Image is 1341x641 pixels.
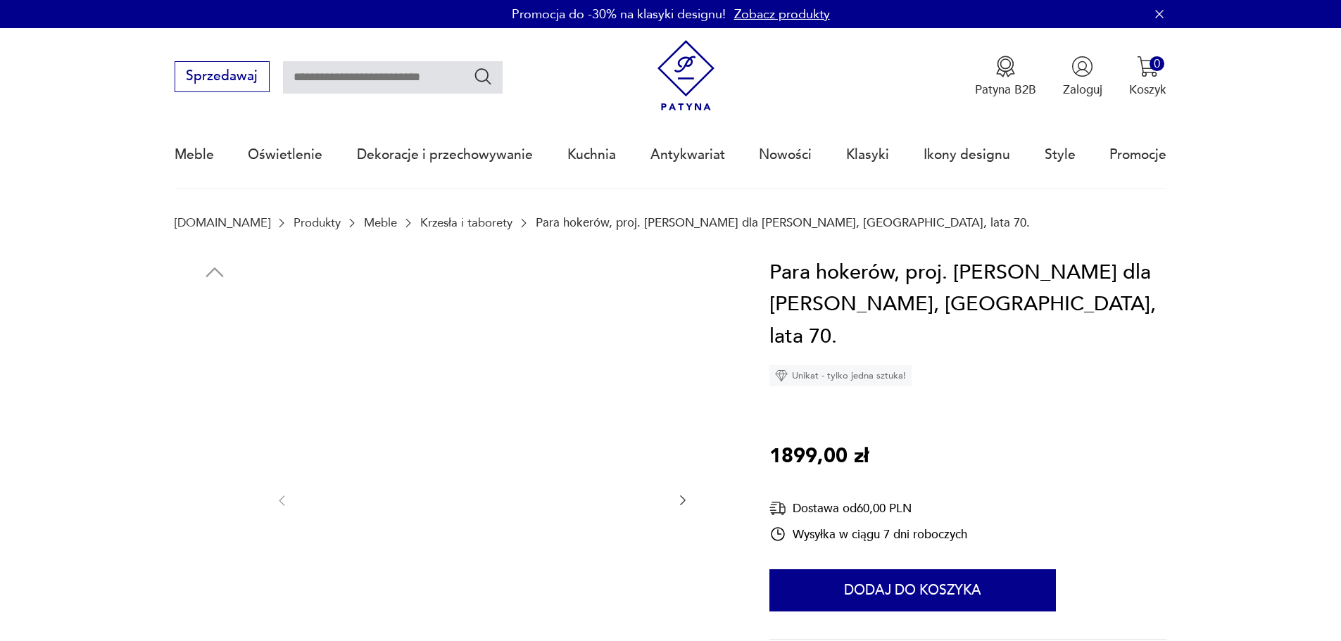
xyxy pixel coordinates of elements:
[975,82,1036,98] p: Patyna B2B
[175,122,214,187] a: Meble
[769,365,912,386] div: Unikat - tylko jedna sztuka!
[175,561,255,641] img: Zdjęcie produktu Para hokerów, proj. G. Belotti dla Alias, Włochy, lata 70.
[175,381,255,462] img: Zdjęcie produktu Para hokerów, proj. G. Belotti dla Alias, Włochy, lata 70.
[924,122,1010,187] a: Ikony designu
[420,216,512,229] a: Krzesła i taborety
[175,471,255,552] img: Zdjęcie produktu Para hokerów, proj. G. Belotti dla Alias, Włochy, lata 70.
[769,440,869,473] p: 1899,00 zł
[1150,56,1164,71] div: 0
[1109,122,1166,187] a: Promocje
[175,216,270,229] a: [DOMAIN_NAME]
[1045,122,1076,187] a: Style
[536,216,1030,229] p: Para hokerów, proj. [PERSON_NAME] dla [PERSON_NAME], [GEOGRAPHIC_DATA], lata 70.
[294,216,341,229] a: Produkty
[769,257,1166,353] h1: Para hokerów, proj. [PERSON_NAME] dla [PERSON_NAME], [GEOGRAPHIC_DATA], lata 70.
[975,56,1036,98] a: Ikona medaluPatyna B2B
[175,61,270,92] button: Sprzedawaj
[769,569,1056,611] button: Dodaj do koszyka
[364,216,397,229] a: Meble
[175,72,270,83] a: Sprzedawaj
[248,122,322,187] a: Oświetlenie
[1063,82,1102,98] p: Zaloguj
[769,526,967,542] div: Wysyłka w ciągu 7 dni roboczych
[769,500,786,517] img: Ikona dostawy
[846,122,889,187] a: Klasyki
[1071,56,1093,77] img: Ikonka użytkownika
[1137,56,1159,77] img: Ikona koszyka
[650,40,722,111] img: Patyna - sklep z meblami i dekoracjami vintage
[512,6,726,23] p: Promocja do -30% na klasyki designu!
[759,122,812,187] a: Nowości
[775,369,788,382] img: Ikona diamentu
[1063,56,1102,98] button: Zaloguj
[175,292,255,372] img: Zdjęcie produktu Para hokerów, proj. G. Belotti dla Alias, Włochy, lata 70.
[1129,82,1166,98] p: Koszyk
[357,122,533,187] a: Dekoracje i przechowywanie
[975,56,1036,98] button: Patyna B2B
[1129,56,1166,98] button: 0Koszyk
[567,122,616,187] a: Kuchnia
[473,66,493,87] button: Szukaj
[995,56,1016,77] img: Ikona medalu
[769,500,967,517] div: Dostawa od 60,00 PLN
[734,6,830,23] a: Zobacz produkty
[650,122,725,187] a: Antykwariat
